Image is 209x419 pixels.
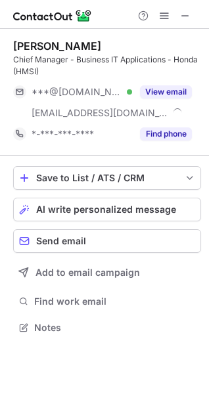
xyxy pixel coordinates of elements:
[140,85,192,99] button: Reveal Button
[35,267,140,278] span: Add to email campaign
[13,292,201,311] button: Find work email
[13,261,201,284] button: Add to email campaign
[13,54,201,77] div: Chief Manager - Business IT Applications - Honda (HMSI)
[13,166,201,190] button: save-profile-one-click
[32,107,168,119] span: [EMAIL_ADDRESS][DOMAIN_NAME]
[34,322,196,334] span: Notes
[36,236,86,246] span: Send email
[13,8,92,24] img: ContactOut v5.3.10
[13,39,101,53] div: [PERSON_NAME]
[36,204,176,215] span: AI write personalized message
[13,229,201,253] button: Send email
[36,173,178,183] div: Save to List / ATS / CRM
[140,127,192,141] button: Reveal Button
[34,296,196,307] span: Find work email
[13,319,201,337] button: Notes
[32,86,122,98] span: ***@[DOMAIN_NAME]
[13,198,201,221] button: AI write personalized message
